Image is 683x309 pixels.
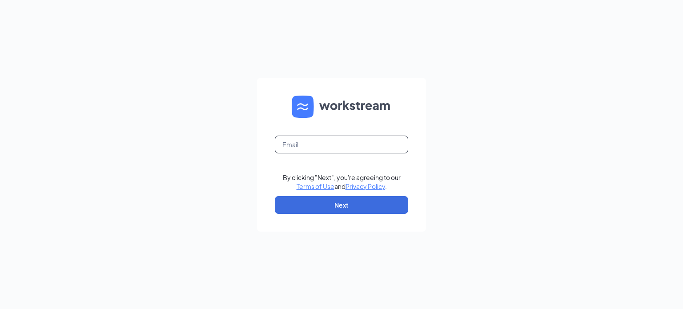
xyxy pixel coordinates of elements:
[275,196,408,214] button: Next
[283,173,401,191] div: By clicking "Next", you're agreeing to our and .
[292,96,391,118] img: WS logo and Workstream text
[275,136,408,153] input: Email
[346,182,385,190] a: Privacy Policy
[297,182,334,190] a: Terms of Use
